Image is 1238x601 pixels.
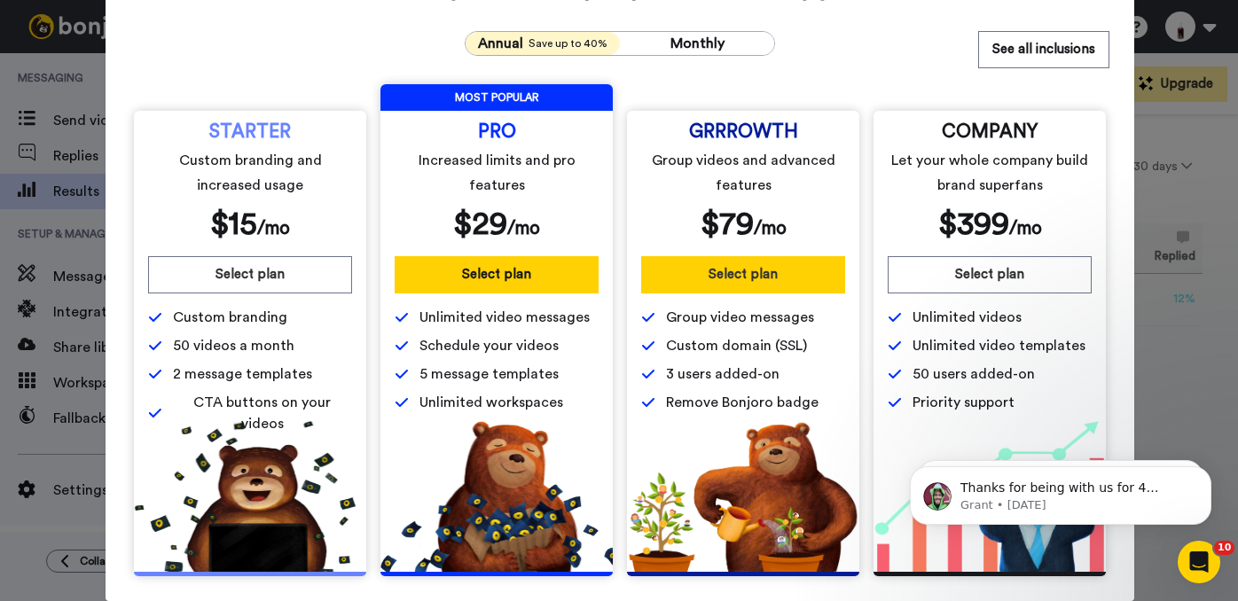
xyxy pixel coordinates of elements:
[978,31,1109,68] button: See all inclusions
[942,125,1038,139] span: COMPANY
[1214,541,1234,555] span: 10
[507,219,540,238] span: /mo
[419,307,590,328] span: Unlimited video messages
[666,335,807,356] span: Custom domain (SSL)
[380,421,613,572] img: b5b10b7112978f982230d1107d8aada4.png
[689,125,798,139] span: GRRROWTH
[888,256,1092,293] button: Select plan
[209,125,291,139] span: STARTER
[670,36,725,51] span: Monthly
[883,429,1238,553] iframe: Intercom notifications message
[620,32,774,55] button: Monthly
[257,219,290,238] span: /mo
[1009,219,1042,238] span: /mo
[419,392,563,413] span: Unlimited workspaces
[173,363,312,385] span: 2 message templates
[419,335,559,356] span: Schedule your videos
[645,148,842,198] span: Group videos and advanced features
[1178,541,1220,583] iframe: Intercom live chat
[478,125,516,139] span: PRO
[210,208,257,240] span: $ 15
[395,256,599,293] button: Select plan
[874,421,1106,572] img: baac238c4e1197dfdb093d3ea7416ec4.png
[641,256,845,293] button: Select plan
[173,307,287,328] span: Custom branding
[173,335,294,356] span: 50 videos a month
[398,148,596,198] span: Increased limits and pro features
[666,363,780,385] span: 3 users added-on
[466,32,620,55] button: AnnualSave up to 40%
[173,392,352,434] span: CTA buttons on your videos
[134,421,366,572] img: 5112517b2a94bd7fef09f8ca13467cef.png
[627,421,859,572] img: edd2fd70e3428fe950fd299a7ba1283f.png
[891,148,1089,198] span: Let your whole company build brand superfans
[666,392,819,413] span: Remove Bonjoro badge
[701,208,754,240] span: $ 79
[913,335,1085,356] span: Unlimited video templates
[913,363,1035,385] span: 50 users added-on
[152,148,349,198] span: Custom branding and increased usage
[419,363,559,385] span: 5 message templates
[380,84,613,111] span: MOST POPULAR
[148,256,352,293] button: Select plan
[938,208,1009,240] span: $ 399
[666,307,814,328] span: Group video messages
[913,307,1022,328] span: Unlimited videos
[478,33,523,54] span: Annual
[913,392,1015,413] span: Priority support
[529,36,607,51] span: Save up to 40%
[754,219,787,238] span: /mo
[453,208,507,240] span: $ 29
